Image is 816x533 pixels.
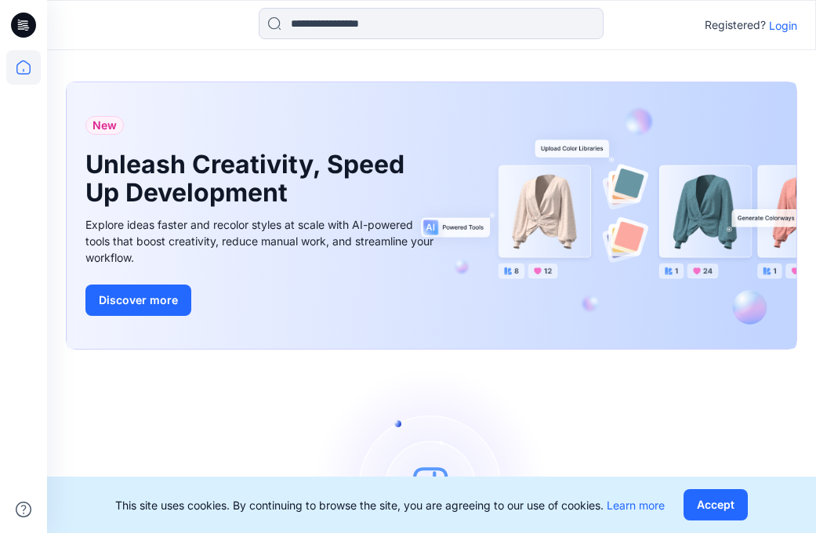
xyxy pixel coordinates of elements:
[684,489,748,520] button: Accept
[115,497,665,513] p: This site uses cookies. By continuing to browse the site, you are agreeing to our use of cookies.
[85,150,415,207] h1: Unleash Creativity, Speed Up Development
[607,499,665,512] a: Learn more
[85,216,438,266] div: Explore ideas faster and recolor styles at scale with AI-powered tools that boost creativity, red...
[85,285,191,316] button: Discover more
[705,16,766,34] p: Registered?
[769,17,797,34] p: Login
[85,285,438,316] a: Discover more
[92,116,117,135] span: New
